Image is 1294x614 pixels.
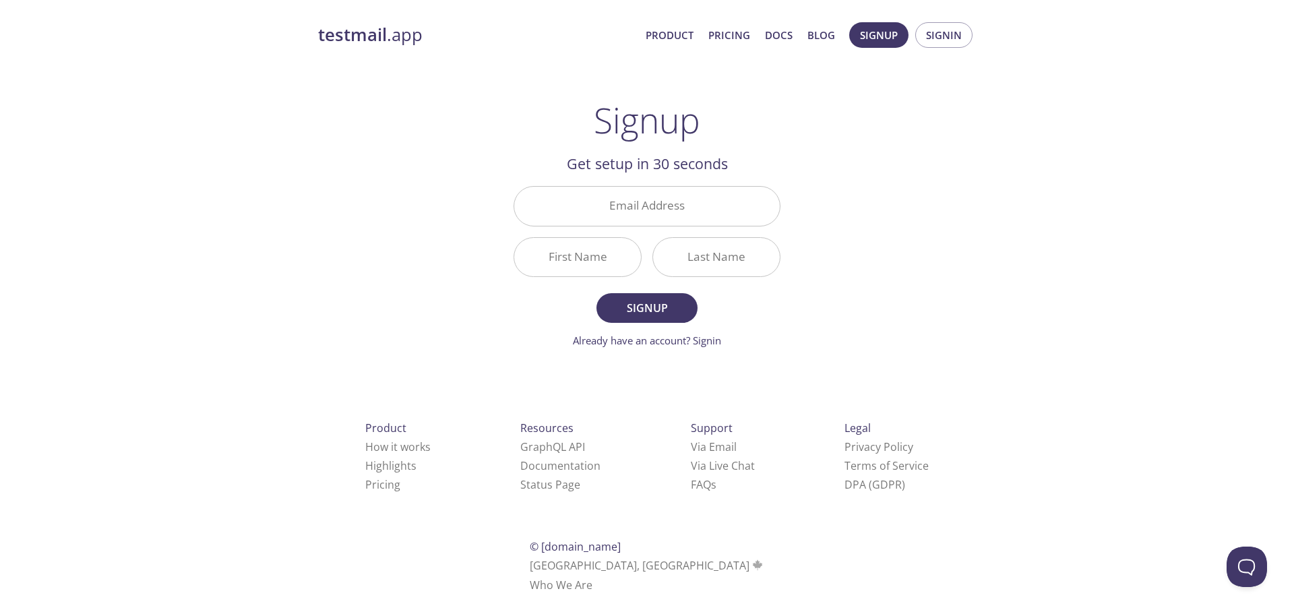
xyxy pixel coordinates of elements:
span: s [711,477,716,492]
a: Privacy Policy [844,439,913,454]
button: Signup [596,293,698,323]
strong: testmail [318,23,387,47]
span: Signin [926,26,962,44]
span: Signup [860,26,898,44]
a: Blog [807,26,835,44]
a: Already have an account? Signin [573,334,721,347]
a: Product [646,26,694,44]
a: GraphQL API [520,439,585,454]
a: testmail.app [318,24,635,47]
a: Documentation [520,458,600,473]
iframe: Help Scout Beacon - Open [1227,547,1267,587]
a: Via Email [691,439,737,454]
a: DPA (GDPR) [844,477,905,492]
h1: Signup [594,100,700,140]
span: [GEOGRAPHIC_DATA], [GEOGRAPHIC_DATA] [530,558,765,573]
span: Support [691,421,733,435]
button: Signin [915,22,973,48]
span: Signup [611,299,683,317]
span: Product [365,421,406,435]
a: Status Page [520,477,580,492]
a: How it works [365,439,431,454]
span: Resources [520,421,574,435]
a: FAQ [691,477,716,492]
h2: Get setup in 30 seconds [514,152,780,175]
a: Highlights [365,458,417,473]
a: Docs [765,26,793,44]
span: © [DOMAIN_NAME] [530,539,621,554]
a: Via Live Chat [691,458,755,473]
a: Pricing [708,26,750,44]
a: Who We Are [530,578,592,592]
a: Pricing [365,477,400,492]
button: Signup [849,22,908,48]
span: Legal [844,421,871,435]
a: Terms of Service [844,458,929,473]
